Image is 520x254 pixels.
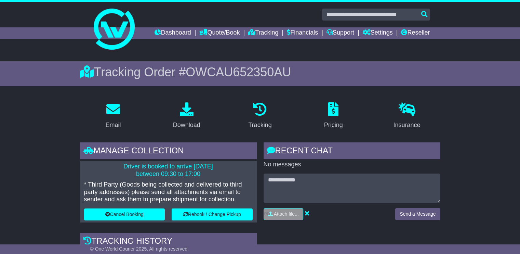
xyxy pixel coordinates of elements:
a: Support [326,27,354,39]
a: Pricing [320,100,347,132]
a: Financials [287,27,318,39]
div: RECENT CHAT [264,142,440,161]
a: Reseller [401,27,430,39]
button: Send a Message [395,208,440,220]
a: Email [101,100,125,132]
button: Cancel Booking [84,208,165,220]
div: Tracking [248,120,271,130]
div: Tracking Order # [80,65,440,79]
div: Tracking history [80,233,257,251]
a: Dashboard [155,27,191,39]
div: Download [173,120,200,130]
div: Email [105,120,121,130]
a: Tracking [244,100,276,132]
span: OWCAU652350AU [186,65,291,79]
button: Rebook / Change Pickup [172,208,253,220]
a: Tracking [248,27,278,39]
p: * Third Party (Goods being collected and delivered to third party addresses) please send all atta... [84,181,253,203]
a: Settings [363,27,393,39]
span: © One World Courier 2025. All rights reserved. [90,246,189,252]
div: Manage collection [80,142,257,161]
div: Pricing [324,120,343,130]
p: Driver is booked to arrive [DATE] between 09:30 to 17:00 [84,163,253,178]
a: Insurance [389,100,425,132]
div: Insurance [394,120,421,130]
a: Quote/Book [199,27,240,39]
p: No messages [264,161,440,168]
a: Download [169,100,205,132]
